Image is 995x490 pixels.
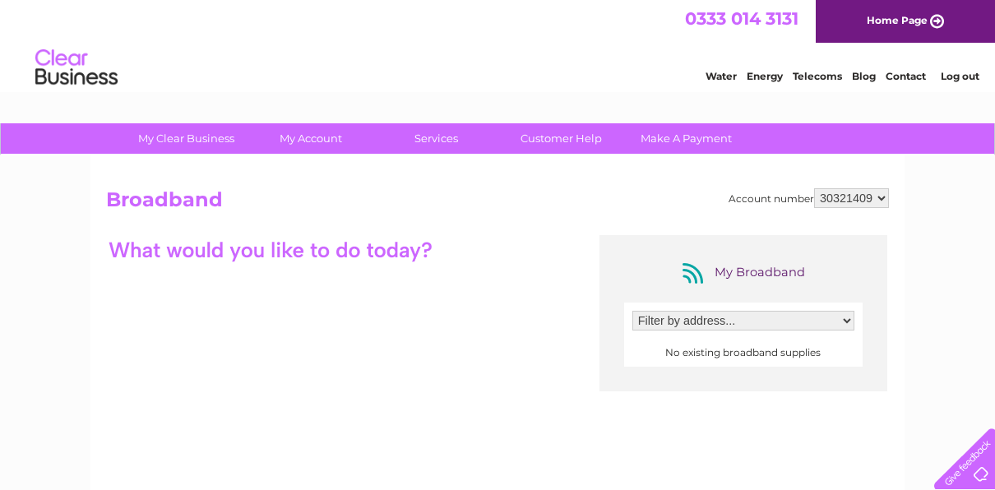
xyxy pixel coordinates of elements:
[35,43,118,93] img: logo.png
[886,70,926,82] a: Contact
[493,123,629,154] a: Customer Help
[368,123,504,154] a: Services
[685,8,798,29] a: 0333 014 3131
[106,188,889,220] h2: Broadband
[678,260,809,286] div: My Broadband
[747,70,783,82] a: Energy
[793,70,842,82] a: Telecoms
[941,70,979,82] a: Log out
[852,70,876,82] a: Blog
[729,188,889,208] div: Account number
[632,347,854,358] center: No existing broadband supplies
[243,123,379,154] a: My Account
[618,123,754,154] a: Make A Payment
[110,9,887,80] div: Clear Business is a trading name of Verastar Limited (registered in [GEOGRAPHIC_DATA] No. 3667643...
[706,70,737,82] a: Water
[118,123,254,154] a: My Clear Business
